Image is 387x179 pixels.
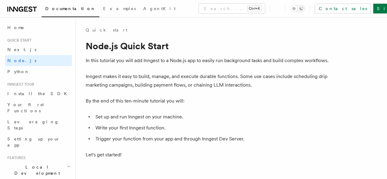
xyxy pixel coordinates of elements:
[86,56,330,65] p: In this tutorial you will add Inngest to a Node.js app to easily run background tasks and build c...
[5,22,72,33] a: Home
[7,47,36,52] span: Next.js
[86,97,330,105] p: By the end of this ten-minute tutorial you will:
[5,116,72,133] a: Leveraging Steps
[143,6,176,11] span: AgentKit
[5,66,72,77] a: Python
[42,2,99,17] a: Documentation
[5,44,72,55] a: Next.js
[7,91,71,96] span: Install the SDK
[5,38,32,43] span: Quick start
[315,4,371,13] a: Contact sales
[5,162,72,179] button: Local Development
[86,72,330,89] p: Inngest makes it easy to build, manage, and execute durable functions. Some use cases include sch...
[7,69,30,74] span: Python
[5,155,25,160] span: Features
[7,102,44,113] span: Your first Functions
[5,55,72,66] a: Node.js
[86,151,330,159] p: Let's get started!
[7,136,60,147] span: Setting up your app
[199,4,265,13] button: Search...Ctrl+K
[94,113,330,121] li: Set up and run Inngest on your machine.
[86,40,330,51] h1: Node.js Quick Start
[247,6,261,12] kbd: Ctrl+K
[5,82,34,87] span: Inngest tour
[140,2,179,17] a: AgentKit
[5,133,72,151] a: Setting up your app
[7,58,36,63] span: Node.js
[290,5,305,12] button: Toggle dark mode
[94,124,330,132] li: Write your first Inngest function.
[103,6,136,11] span: Examples
[7,24,24,31] span: Home
[5,99,72,116] a: Your first Functions
[45,6,96,11] span: Documentation
[99,2,140,17] a: Examples
[5,88,72,99] a: Install the SDK
[94,135,330,143] li: Trigger your function from your app and through Inngest Dev Server.
[5,164,67,176] span: Local Development
[86,27,127,33] a: Quick start
[7,119,59,130] span: Leveraging Steps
